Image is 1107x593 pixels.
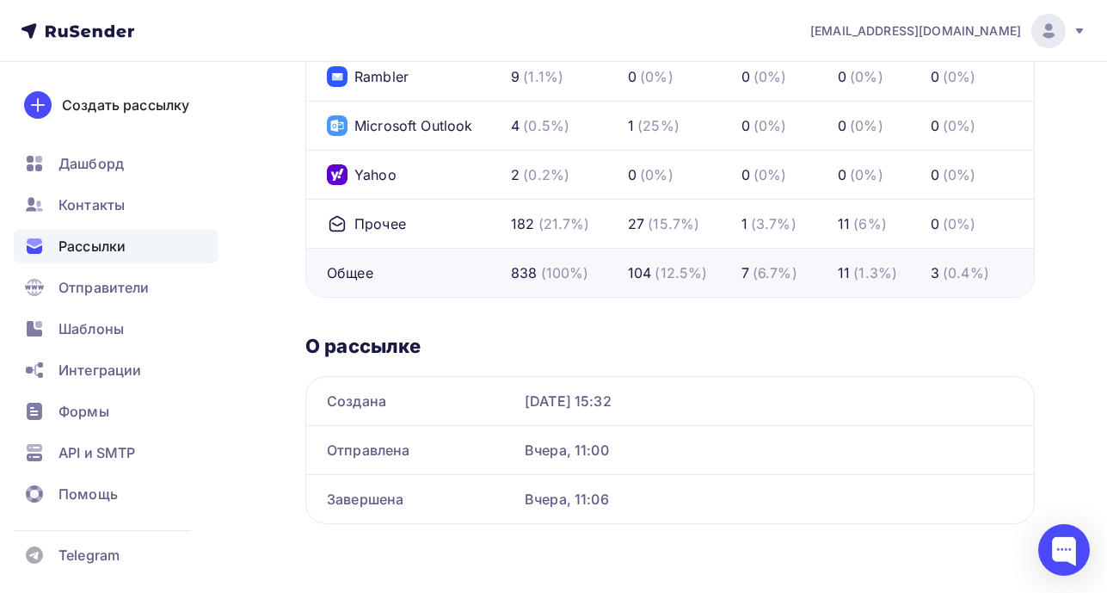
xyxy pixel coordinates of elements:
div: 0 [931,66,939,87]
div: 838 [511,263,537,283]
span: Формы [58,401,109,422]
span: [EMAIL_ADDRESS][DOMAIN_NAME] [810,22,1021,40]
div: 0 [931,164,939,185]
div: 0 [741,66,750,87]
span: Дашборд [58,153,124,174]
div: (12.5%) [655,263,707,283]
a: Формы [14,394,218,429]
div: (0%) [943,115,976,136]
div: 0 [628,164,637,185]
div: 0 [741,115,750,136]
div: 1 [628,115,634,136]
div: (0.2%) [523,164,569,185]
div: 11 [838,263,850,283]
div: 182 [511,213,534,234]
div: Rambler [327,66,409,87]
div: (0%) [850,66,883,87]
div: 27 [628,213,644,234]
div: 0 [931,213,939,234]
div: Прочее [327,213,406,234]
div: (0.5%) [523,115,569,136]
div: 9 [511,66,520,87]
div: (6%) [853,213,887,234]
div: Microsoft Outlook [327,115,472,136]
div: (25%) [637,115,680,136]
a: Дашборд [14,146,218,181]
div: (0%) [753,66,787,87]
span: Контакты [58,195,125,215]
span: Telegram [58,545,120,565]
div: (0%) [850,115,883,136]
div: (0%) [753,115,787,136]
a: Отправители [14,270,218,305]
div: (1.1%) [523,66,563,87]
div: Отправлена [327,440,511,460]
div: (15.7%) [648,213,699,234]
a: [EMAIL_ADDRESS][DOMAIN_NAME] [810,14,1086,48]
div: 0 [628,66,637,87]
div: 0 [741,164,750,185]
div: (0%) [640,66,673,87]
div: 11 [838,213,850,234]
div: 3 [931,263,939,283]
div: 104 [628,263,651,283]
div: (0%) [850,164,883,185]
div: 0 [838,115,846,136]
a: Контакты [14,188,218,222]
div: Вчера, 11:06 [525,489,1013,510]
div: (0%) [640,164,673,185]
div: Вчера, 11:00 [525,440,1013,460]
div: (0%) [753,164,787,185]
div: (21.7%) [538,213,590,234]
div: Создать рассылку [62,95,189,115]
span: Отправители [58,277,150,298]
div: (6.7%) [753,263,797,283]
div: 0 [838,66,846,87]
div: Yahoo [327,164,397,185]
div: 0 [838,164,846,185]
div: (0%) [943,164,976,185]
span: Интеграции [58,360,141,380]
a: Шаблоны [14,312,218,346]
span: Шаблоны [58,318,124,339]
div: (3.7%) [751,213,796,234]
span: API и SMTP [58,442,135,463]
div: (0.4%) [943,263,989,283]
div: 4 [511,115,520,136]
div: Общее [327,263,373,283]
div: 0 [931,115,939,136]
div: 1 [741,213,747,234]
div: (100%) [541,263,589,283]
span: Помощь [58,484,118,504]
h3: О рассылке [305,334,1035,358]
span: Рассылки [58,236,126,256]
div: (0%) [943,213,976,234]
div: (0%) [943,66,976,87]
div: (1.3%) [853,263,897,283]
div: Создана [327,391,511,411]
a: Рассылки [14,229,218,263]
div: Завершена [327,489,511,510]
div: 7 [741,263,749,283]
div: 2 [511,164,520,185]
div: [DATE] 15:32 [525,391,1013,411]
